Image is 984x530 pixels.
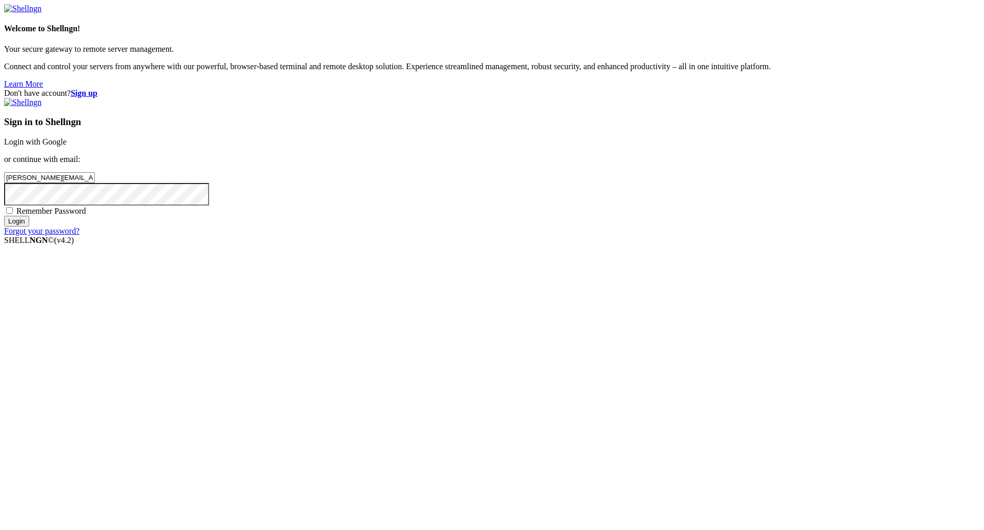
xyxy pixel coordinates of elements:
[4,155,980,164] p: or continue with email:
[4,45,980,54] p: Your secure gateway to remote server management.
[4,79,43,88] a: Learn More
[71,89,97,97] a: Sign up
[4,89,980,98] div: Don't have account?
[4,227,79,235] a: Forgot your password?
[4,172,95,183] input: Email address
[16,207,86,215] span: Remember Password
[4,98,42,107] img: Shellngn
[4,116,980,128] h3: Sign in to Shellngn
[4,236,74,244] span: SHELL ©
[4,4,42,13] img: Shellngn
[4,216,29,227] input: Login
[6,207,13,214] input: Remember Password
[4,62,980,71] p: Connect and control your servers from anywhere with our powerful, browser-based terminal and remo...
[4,137,67,146] a: Login with Google
[54,236,74,244] span: 4.2.0
[30,236,48,244] b: NGN
[4,24,980,33] h4: Welcome to Shellngn!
